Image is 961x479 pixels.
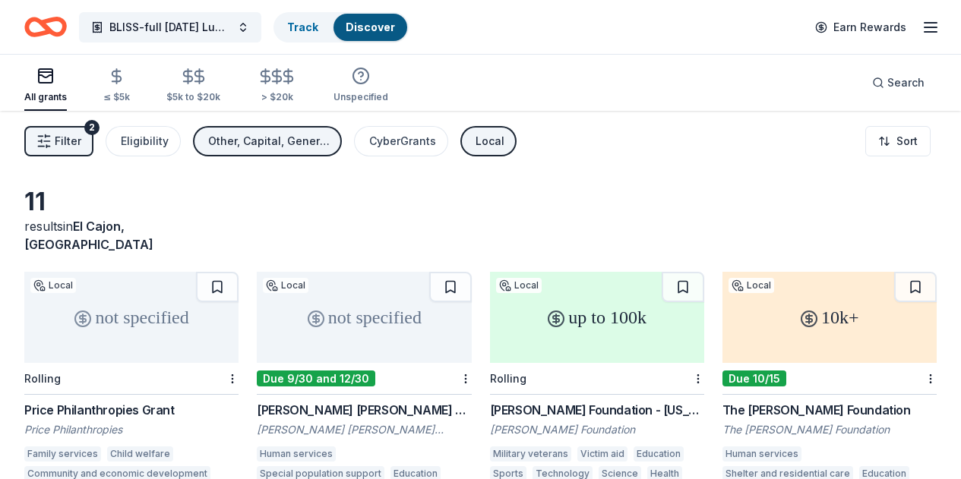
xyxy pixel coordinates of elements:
[107,446,173,462] div: Child welfare
[490,422,704,437] div: [PERSON_NAME] Foundation
[103,61,130,111] button: ≤ $5k
[865,126,931,156] button: Sort
[896,132,918,150] span: Sort
[257,61,297,111] button: > $20k
[257,370,375,386] div: Due 9/30 and 12/30
[722,422,937,437] div: The [PERSON_NAME] Foundation
[109,18,231,36] span: BLISS-full [DATE] Luncheon
[24,91,67,103] div: All grants
[103,91,130,103] div: ≤ $5k
[121,132,169,150] div: Eligibility
[634,446,684,462] div: Education
[334,91,388,103] div: Unspecified
[166,91,220,103] div: $5k to $20k
[257,422,471,437] div: [PERSON_NAME] [PERSON_NAME] Charitable Foundation
[208,132,330,150] div: Other, Capital, General operations
[722,446,801,462] div: Human services
[806,14,915,41] a: Earn Rewards
[30,278,76,293] div: Local
[490,446,571,462] div: Military veterans
[166,61,220,111] button: $5k to $20k
[722,272,937,363] div: 10k+
[887,74,925,92] span: Search
[860,68,937,98] button: Search
[84,120,100,135] div: 2
[24,219,153,252] span: in
[55,132,81,150] span: Filter
[354,126,448,156] button: CyberGrants
[257,91,297,103] div: > $20k
[490,401,704,419] div: [PERSON_NAME] Foundation - [US_STATE] Grants
[722,370,786,386] div: Due 10/15
[193,126,342,156] button: Other, Capital, General operations
[24,126,93,156] button: Filter2
[490,272,704,363] div: up to 100k
[24,446,101,462] div: Family services
[722,401,937,419] div: The [PERSON_NAME] Foundation
[257,401,471,419] div: [PERSON_NAME] [PERSON_NAME] Charitable Foundation Grant
[729,278,774,293] div: Local
[106,126,181,156] button: Eligibility
[460,126,517,156] button: Local
[24,272,239,363] div: not specified
[257,272,471,363] div: not specified
[263,278,308,293] div: Local
[24,217,239,254] div: results
[257,446,336,462] div: Human services
[24,219,153,252] span: El Cajon, [GEOGRAPHIC_DATA]
[346,20,395,33] a: Discover
[490,372,526,385] div: Rolling
[476,132,504,150] div: Local
[24,422,239,437] div: Price Philanthropies
[24,61,67,111] button: All grants
[287,20,318,33] a: Track
[79,12,261,43] button: BLISS-full [DATE] Luncheon
[24,9,67,45] a: Home
[496,278,542,293] div: Local
[273,12,409,43] button: TrackDiscover
[24,401,239,419] div: Price Philanthropies Grant
[24,372,61,385] div: Rolling
[24,187,239,217] div: 11
[334,61,388,111] button: Unspecified
[577,446,627,462] div: Victim aid
[369,132,436,150] div: CyberGrants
